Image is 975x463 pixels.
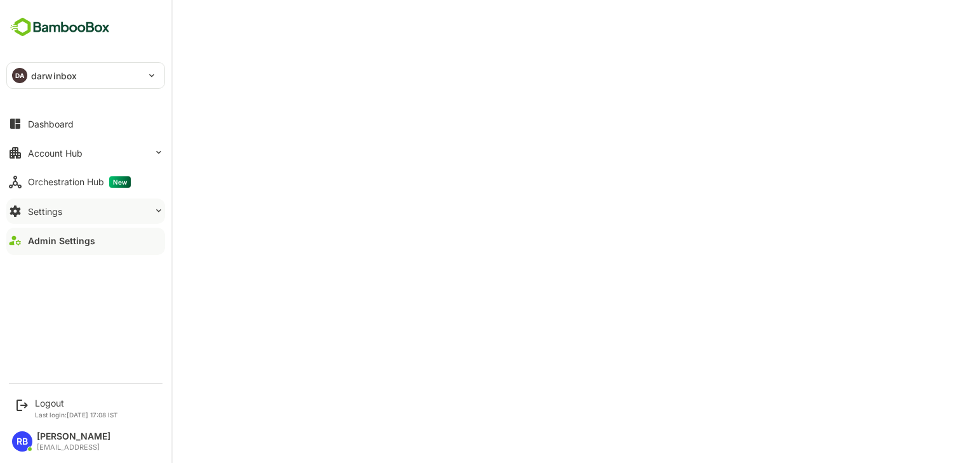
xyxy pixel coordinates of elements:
[28,176,131,188] div: Orchestration Hub
[12,431,32,452] div: RB
[28,235,95,246] div: Admin Settings
[6,228,165,253] button: Admin Settings
[6,199,165,224] button: Settings
[28,206,62,217] div: Settings
[28,119,74,129] div: Dashboard
[6,140,165,166] button: Account Hub
[28,148,83,159] div: Account Hub
[6,15,114,39] img: BambooboxFullLogoMark.5f36c76dfaba33ec1ec1367b70bb1252.svg
[31,69,77,82] p: darwinbox
[6,169,165,195] button: Orchestration HubNew
[37,443,110,452] div: [EMAIL_ADDRESS]
[12,68,27,83] div: DA
[35,411,118,419] p: Last login: [DATE] 17:08 IST
[6,111,165,136] button: Dashboard
[35,398,118,408] div: Logout
[7,63,164,88] div: DAdarwinbox
[109,176,131,188] span: New
[37,431,110,442] div: [PERSON_NAME]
